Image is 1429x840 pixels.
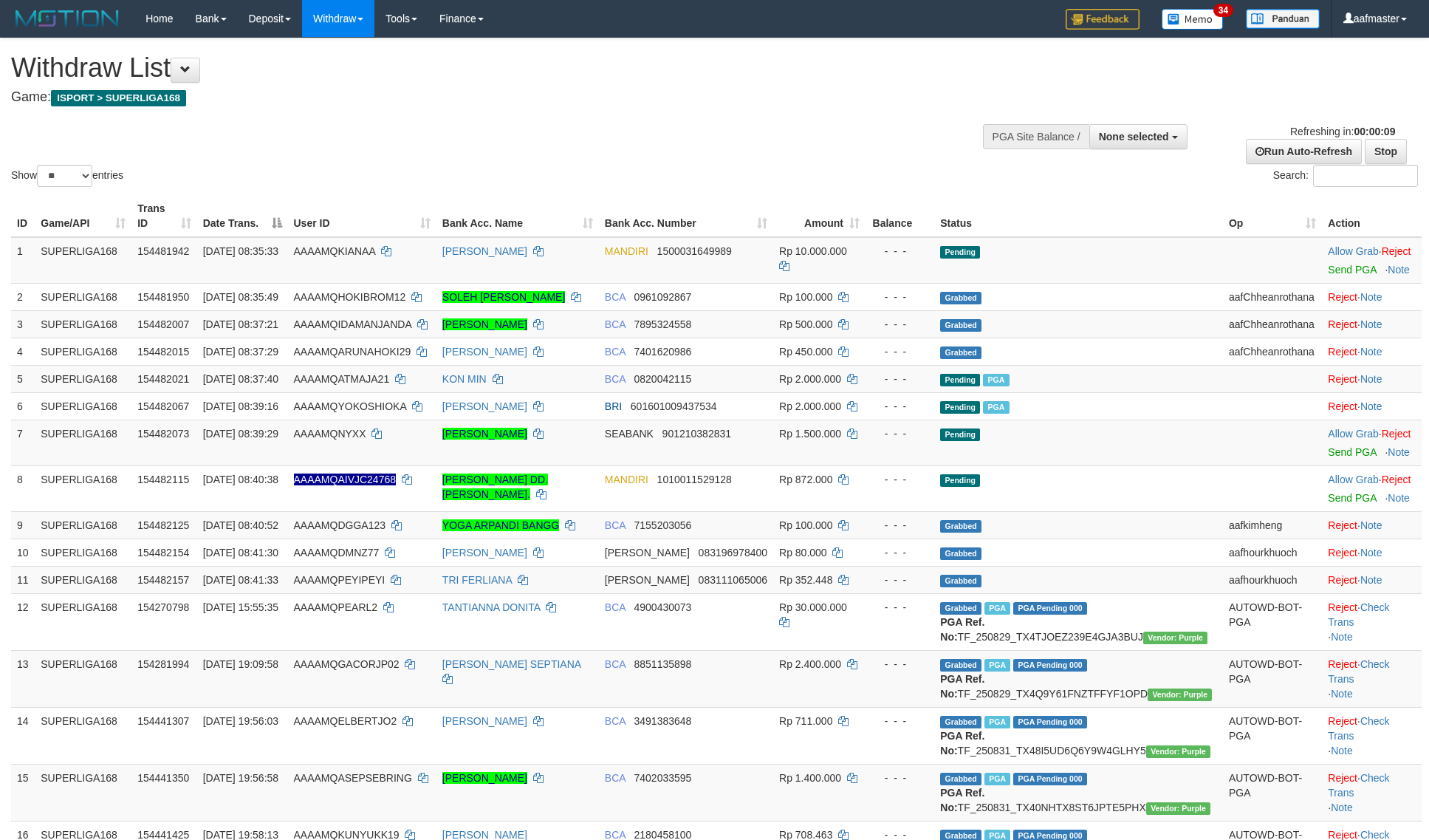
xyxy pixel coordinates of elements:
[779,318,832,330] span: Rp 500.000
[634,291,691,303] span: Copy 0961092867 to clipboard
[35,283,131,310] td: SUPERLIGA168
[35,465,131,511] td: SUPERLIGA168
[940,602,981,615] span: Grabbed
[940,374,980,386] span: Pending
[442,574,512,586] a: TRI FERLIANA
[442,601,541,613] a: TANTIANNA DONITA
[1328,519,1357,531] a: Reject
[1331,688,1353,700] a: Note
[1246,139,1362,164] a: Run Auto-Refresh
[1360,547,1382,559] a: Note
[203,772,278,784] span: [DATE] 19:56:58
[442,519,559,531] a: YOGA ARPANDI BANGG
[203,373,278,385] span: [DATE] 08:37:40
[934,764,1223,821] td: TF_250831_TX40NHTX8ST6JPTE5PHX
[442,346,527,358] a: [PERSON_NAME]
[605,373,626,385] span: BCA
[1099,131,1169,143] span: None selected
[1223,511,1322,539] td: aafkimheng
[11,195,35,237] th: ID
[871,600,928,615] div: - - -
[779,346,832,358] span: Rp 450.000
[940,787,984,813] b: PGA Ref. No:
[605,474,648,485] span: MANDIRI
[1146,802,1210,815] span: Vendor URL: https://trx4.1velocity.biz
[11,7,123,30] img: MOTION_logo.png
[1322,566,1422,593] td: ·
[1328,318,1357,330] a: Reject
[37,165,92,187] select: Showentries
[294,658,400,670] span: AAAAMQGACORJP02
[11,53,938,83] h1: Withdraw List
[1360,519,1382,531] a: Note
[871,244,928,259] div: - - -
[940,401,980,414] span: Pending
[1322,764,1422,821] td: · ·
[984,602,1010,615] span: Marked by aafmaleo
[288,195,436,237] th: User ID: activate to sort column ascending
[137,318,189,330] span: 154482007
[773,195,866,237] th: Amount: activate to sort column ascending
[1322,310,1422,338] td: ·
[197,195,288,237] th: Date Trans.: activate to sort column descending
[203,547,278,559] span: [DATE] 08:41:30
[779,474,832,485] span: Rp 872.000
[11,310,35,338] td: 3
[1322,195,1422,237] th: Action
[1013,716,1087,728] span: PGA Pending
[699,547,767,559] span: Copy 083196978400 to clipboard
[871,372,928,386] div: - - -
[1322,392,1422,420] td: ·
[442,373,487,385] a: KON MIN
[1331,631,1353,643] a: Note
[871,771,928,785] div: - - -
[1328,772,1357,784] a: Reject
[940,428,980,441] span: Pending
[35,392,131,420] td: SUPERLIGA168
[1322,338,1422,365] td: ·
[779,547,827,559] span: Rp 80.000
[1331,745,1353,757] a: Note
[940,773,981,785] span: Grabbed
[605,245,648,257] span: MANDIRI
[1328,245,1378,257] a: Allow Grab
[779,715,832,727] span: Rp 711.000
[1360,373,1382,385] a: Note
[1066,9,1140,30] img: Feedback.jpg
[1382,245,1411,257] a: Reject
[1360,574,1382,586] a: Note
[137,346,189,358] span: 154482015
[871,290,928,304] div: - - -
[1328,658,1389,685] a: Check Trans
[871,344,928,359] div: - - -
[634,715,691,727] span: Copy 3491383648 to clipboard
[1382,474,1411,485] a: Reject
[131,195,196,237] th: Trans ID: activate to sort column ascending
[871,518,928,533] div: - - -
[1146,745,1210,758] span: Vendor URL: https://trx4.1velocity.biz
[984,659,1010,672] span: Marked by aafnonsreyleab
[634,373,691,385] span: Copy 0820042115 to clipboard
[634,346,691,358] span: Copy 7401620986 to clipboard
[35,310,131,338] td: SUPERLIGA168
[1089,124,1188,149] button: None selected
[657,245,732,257] span: Copy 1500031649989 to clipboard
[934,650,1223,707] td: TF_250829_TX4Q9Y61FNZTFFYF1OPD
[779,373,841,385] span: Rp 2.000.000
[1328,574,1357,586] a: Reject
[1322,365,1422,392] td: ·
[1322,593,1422,650] td: · ·
[137,373,189,385] span: 154482021
[1328,346,1357,358] a: Reject
[1328,658,1357,670] a: Reject
[631,400,717,412] span: Copy 601601009437534 to clipboard
[1328,400,1357,412] a: Reject
[605,400,622,412] span: BRI
[11,566,35,593] td: 11
[11,237,35,284] td: 1
[1223,338,1322,365] td: aafChheanrothana
[137,601,189,613] span: 154270798
[442,772,527,784] a: [PERSON_NAME]
[35,650,131,707] td: SUPERLIGA168
[634,658,691,670] span: Copy 8851135898 to clipboard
